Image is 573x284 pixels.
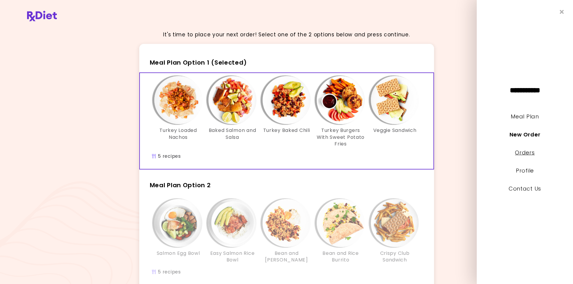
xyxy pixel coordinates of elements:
[27,11,57,21] img: RxDiet
[314,199,368,264] div: Info - Bean and Rice Burrito - Meal Plan Option 2
[509,185,541,192] a: Contact Us
[150,181,211,189] span: Meal Plan Option 2
[208,250,257,264] h3: Easy Salmon Rice Bowl
[151,76,205,147] div: Info - Turkey Loaded Nachos - Meal Plan Option 1 (Selected)
[151,199,205,264] div: Info - Salmon Egg Bowl - Meal Plan Option 2
[260,199,314,264] div: Info - Bean and Tomato Quinoa - Meal Plan Option 2
[208,127,257,141] h3: Baked Salmon and Salsa
[373,127,417,134] h3: Veggie Sandwich
[368,76,422,147] div: Info - Veggie Sandwich - Meal Plan Option 1 (Selected)
[317,127,365,147] h3: Turkey Burgers With Sweet Potato Fries
[314,76,368,147] div: Info - Turkey Burgers With Sweet Potato Fries - Meal Plan Option 1 (Selected)
[163,31,410,39] p: It's time to place your next order! Select one of the 2 options below and press continue.
[510,131,540,138] a: New Order
[515,149,534,156] a: Orders
[511,113,539,120] a: Meal Plan
[263,127,310,134] h3: Turkey Baked Chili
[205,199,260,264] div: Info - Easy Salmon Rice Bowl - Meal Plan Option 2
[317,250,365,264] h3: Bean and Rice Burrito
[516,167,534,174] a: Profile
[154,127,202,141] h3: Turkey Loaded Nachos
[157,250,200,257] h3: Salmon Egg Bowl
[260,76,314,147] div: Info - Turkey Baked Chili - Meal Plan Option 1 (Selected)
[560,9,564,15] i: Close
[150,58,247,67] span: Meal Plan Option 1 (Selected)
[368,199,422,264] div: Info - Crispy Club Sandwich - Meal Plan Option 2
[263,250,311,264] h3: Bean and [PERSON_NAME]
[205,76,260,147] div: Info - Baked Salmon and Salsa - Meal Plan Option 1 (Selected)
[371,250,419,264] h3: Crispy Club Sandwich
